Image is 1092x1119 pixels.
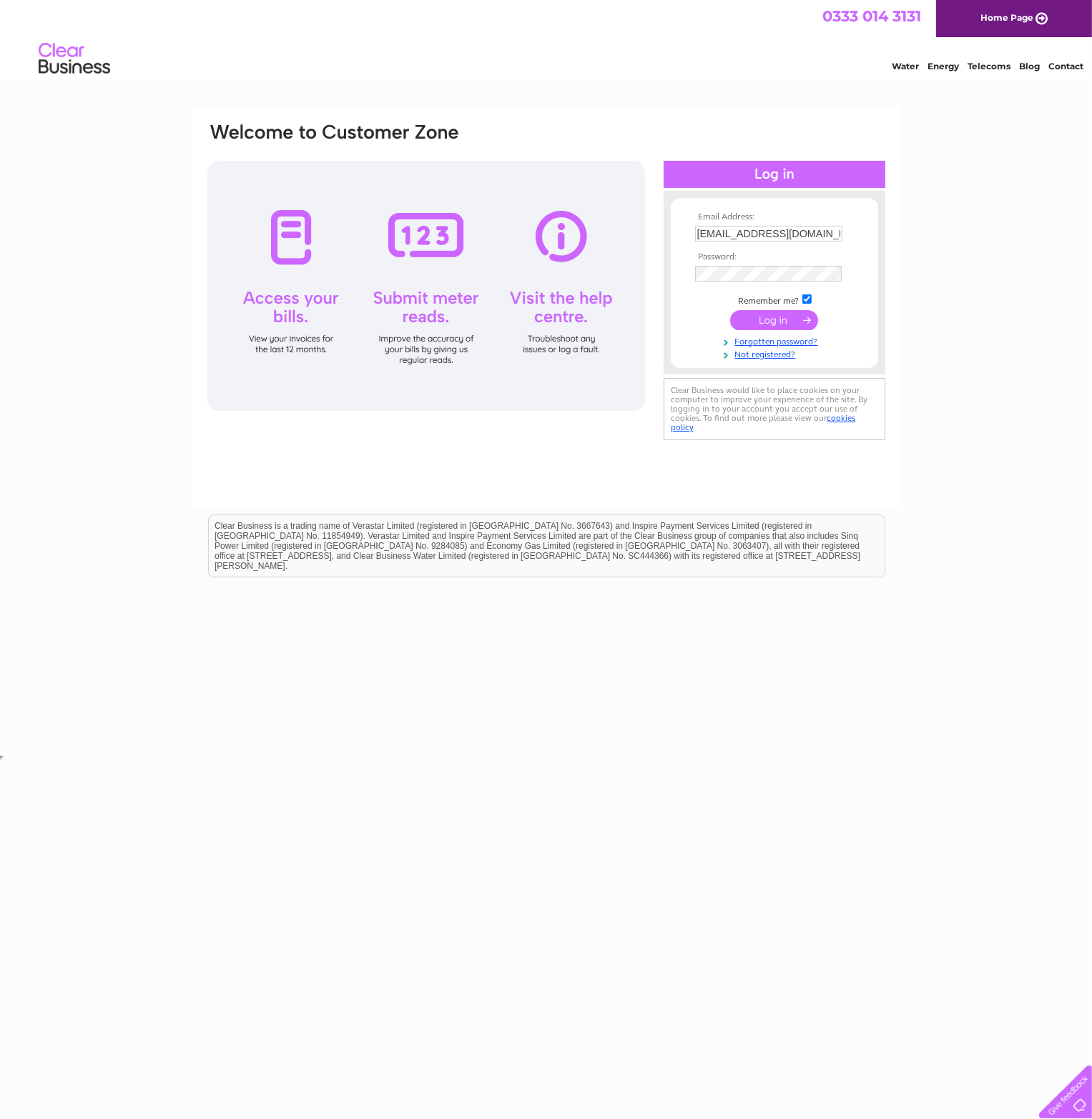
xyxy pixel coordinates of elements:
a: Water [892,61,919,71]
a: Forgotten password? [695,334,857,347]
img: logo.png [38,37,111,81]
a: Not registered? [695,347,857,360]
div: Clear Business is a trading name of Verastar Limited (registered in [GEOGRAPHIC_DATA] No. 3667643... [209,8,885,69]
a: Contact [1048,61,1083,71]
a: Energy [928,61,959,71]
a: cookies policy [672,413,856,432]
a: 0333 014 3131 [822,7,921,25]
th: Email Address: [692,212,857,222]
th: Password: [692,252,857,262]
a: Telecoms [968,61,1010,71]
div: Clear Business would like to place cookies on your computer to improve your experience of the sit... [664,378,885,440]
a: Blog [1019,61,1040,71]
td: Remember me? [692,292,857,307]
input: Submit [730,310,818,330]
